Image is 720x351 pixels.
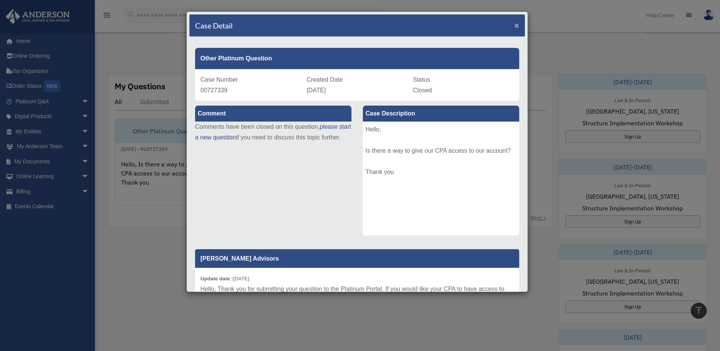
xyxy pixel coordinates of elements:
label: Comment [195,106,351,122]
span: 00727339 [200,87,227,93]
button: Close [514,21,519,29]
span: Created Date [307,76,343,83]
p: Comments have been closed on this question, if you need to discuss this topic further. [195,122,351,143]
div: Other Platinum Question [195,48,519,69]
label: Case Description [363,106,519,122]
span: Status [413,76,430,83]
h4: Case Detail [195,20,233,31]
div: Hello, Is there a way to give our CPA access to our account? Thank you [363,122,519,236]
small: [DATE] [200,276,249,281]
span: × [514,21,519,30]
span: Closed [413,87,432,93]
b: Update date : [200,276,233,281]
span: [DATE] [307,87,326,93]
p: [PERSON_NAME] Advisors [195,249,519,268]
a: please start a new question [195,123,351,141]
span: Case Number [200,76,238,83]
